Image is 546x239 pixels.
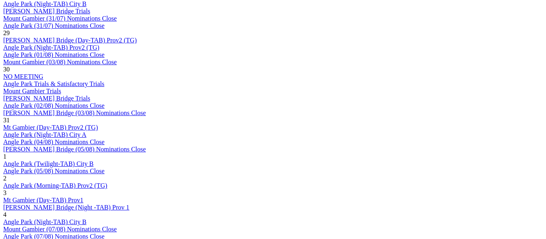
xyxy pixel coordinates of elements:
a: Angle Park (Morning-TAB) Prov2 (TG) [3,182,107,189]
a: Angle Park (31/07) Nominations Close [3,22,105,29]
span: 1 [3,153,6,160]
a: Angle Park (Night-TAB) Prov2 (TG) [3,44,99,51]
a: Angle Park (02/08) Nominations Close [3,102,105,109]
a: Mount Gambier (31/07) Nominations Close [3,15,117,22]
a: [PERSON_NAME] Bridge (Day-TAB) Prov2 (TG) [3,37,137,44]
span: 30 [3,66,10,73]
a: [PERSON_NAME] Bridge Trials [3,95,90,102]
a: NO MEETING [3,73,43,80]
a: Angle Park Trials & Satisfactory Trials [3,80,104,87]
a: Angle Park (Night-TAB) City A [3,131,86,138]
a: Mt Gambier (Day-TAB) Prov1 [3,197,83,203]
a: Angle Park (04/08) Nominations Close [3,138,105,145]
span: 31 [3,117,10,124]
a: Angle Park (05/08) Nominations Close [3,168,105,174]
a: Mount Gambier (03/08) Nominations Close [3,59,117,65]
a: Angle Park (Twilight-TAB) City B [3,160,93,167]
a: [PERSON_NAME] Bridge (05/08) Nominations Close [3,146,146,153]
span: 3 [3,189,6,196]
a: Mount Gambier (07/08) Nominations Close [3,226,117,233]
a: Angle Park (Night-TAB) City B [3,0,86,7]
span: 4 [3,211,6,218]
a: [PERSON_NAME] Bridge (03/08) Nominations Close [3,109,146,116]
span: 2 [3,175,6,182]
a: [PERSON_NAME] Bridge (Night -TAB) Prov 1 [3,204,129,211]
a: [PERSON_NAME] Bridge Trials [3,8,90,15]
a: Angle Park (Night-TAB) City B [3,218,86,225]
a: Mount Gambier Trials [3,88,61,94]
a: Angle Park (01/08) Nominations Close [3,51,105,58]
a: Mt Gambier (Day-TAB) Prov2 (TG) [3,124,98,131]
span: 29 [3,29,10,36]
